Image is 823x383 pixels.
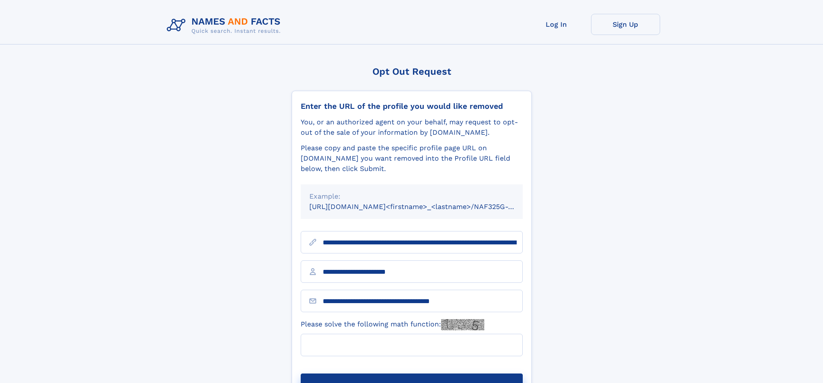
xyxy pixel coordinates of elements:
div: Please copy and paste the specific profile page URL on [DOMAIN_NAME] you want removed into the Pr... [301,143,523,174]
small: [URL][DOMAIN_NAME]<firstname>_<lastname>/NAF325G-xxxxxxxx [309,203,539,211]
div: You, or an authorized agent on your behalf, may request to opt-out of the sale of your informatio... [301,117,523,138]
div: Enter the URL of the profile you would like removed [301,101,523,111]
a: Sign Up [591,14,660,35]
div: Example: [309,191,514,202]
a: Log In [522,14,591,35]
img: Logo Names and Facts [163,14,288,37]
div: Opt Out Request [292,66,532,77]
label: Please solve the following math function: [301,319,484,330]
